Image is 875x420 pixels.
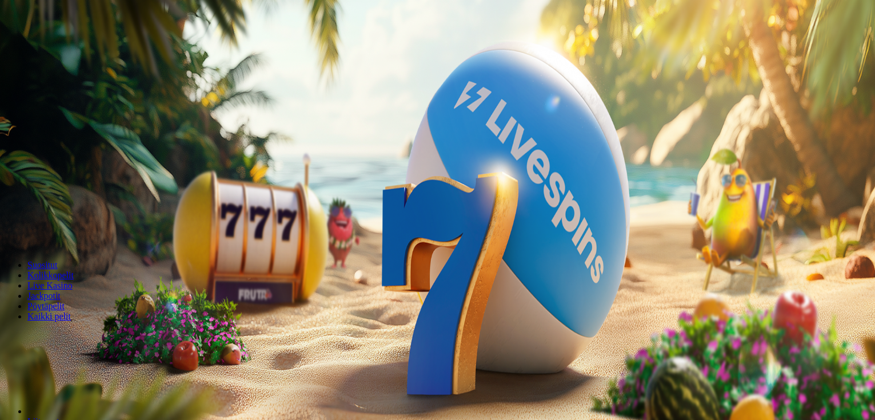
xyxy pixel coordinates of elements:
[5,241,870,322] nav: Lobby
[27,281,73,290] a: Live Kasino
[5,241,870,343] header: Lobby
[27,260,57,270] a: Suositut
[27,291,61,301] a: Jackpotit
[27,301,65,311] a: Pöytäpelit
[27,270,74,280] a: Kolikkopelit
[27,311,71,321] a: Kaikki pelit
